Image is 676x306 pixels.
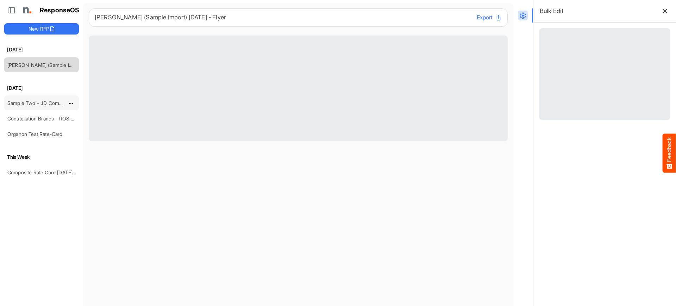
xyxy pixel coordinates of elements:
[540,6,563,16] h6: Bulk Edit
[7,115,84,121] a: Constellation Brands - ROS prices
[7,169,91,175] a: Composite Rate Card [DATE]_smaller
[89,36,508,141] div: Loading RFP
[4,84,79,92] h6: [DATE]
[22,85,105,91] span: What kind of feedback do you have?
[31,104,91,110] span: Like something or not?
[67,100,74,107] button: dropdownbutton
[539,28,670,120] div: Loading...
[663,133,676,173] button: Feedback
[4,23,79,35] button: New RFP
[70,55,95,61] a: Contact us
[95,14,471,20] h6: [PERSON_NAME] (Sample Import) [DATE] - Flyer
[4,153,79,161] h6: This Week
[31,121,68,128] span: I have an idea
[477,13,502,22] button: Export
[7,100,82,106] a: Sample Two - JD Compressed 2
[52,14,73,32] span: 
[31,55,70,61] span: Want to discuss?
[7,62,117,68] a: [PERSON_NAME] (Sample Import) [DATE] - Flyer
[40,7,80,14] h1: ResponseOS
[32,45,95,53] span: Tell us what you think
[7,131,63,137] a: Organon Test Rate-Card
[19,3,33,17] img: Northell
[4,46,79,54] h6: [DATE]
